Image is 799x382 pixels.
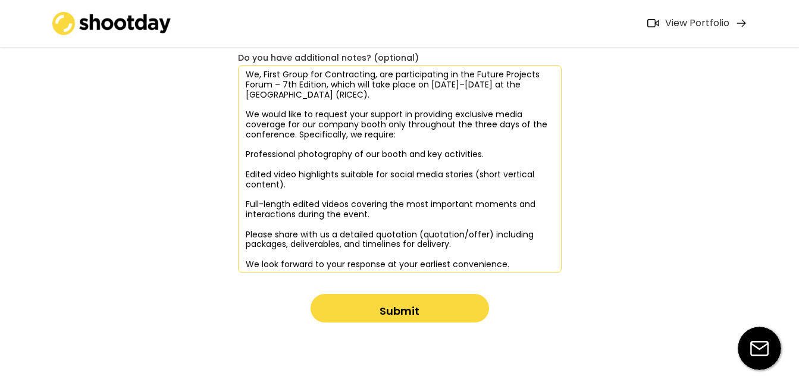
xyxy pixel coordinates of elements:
img: shootday_logo.png [52,12,171,35]
div: Do you have additional notes? (optional) [238,52,562,63]
button: Submit [311,294,489,322]
img: email-icon%20%281%29.svg [738,327,781,370]
div: View Portfolio [665,17,729,30]
img: Icon%20feather-video%402x.png [647,19,659,27]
